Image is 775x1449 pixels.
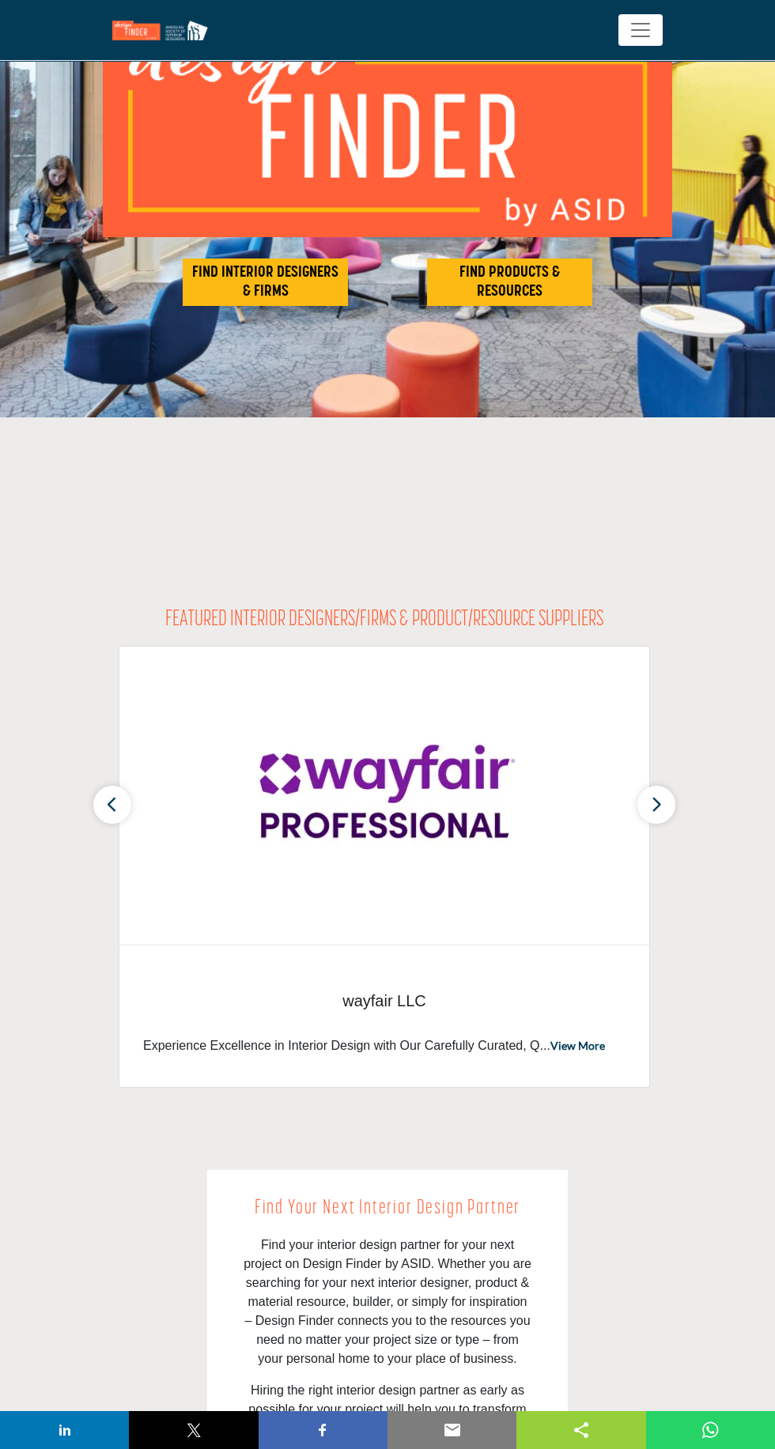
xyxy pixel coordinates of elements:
[184,1421,203,1440] img: twitter sharing button
[313,1421,332,1440] img: facebook sharing button
[187,263,343,301] h2: FIND INTERIOR DESIGNERS & FIRMS
[432,263,588,301] h2: FIND PRODUCTS & RESOURCES
[243,1236,532,1368] p: Find your interior design partner for your next project on Design Finder by ASID. Whether you are...
[618,14,663,46] button: Toggle navigation
[143,1036,626,1055] p: Experience Excellence in Interior Design with Our Carefully Curated, Q...
[103,2,672,237] img: image
[701,1421,720,1440] img: whatsapp sharing button
[443,1421,462,1440] img: email sharing button
[143,989,626,1013] span: wayfair LLC
[119,647,649,945] img: wayfair LLC
[427,258,592,306] button: FIND PRODUCTS & RESOURCES
[55,1421,74,1440] img: linkedin sharing button
[243,1194,532,1224] h2: Find Your Next Interior Design Partner
[143,977,626,1024] a: wayfair LLC
[550,1039,605,1052] a: View More
[112,21,216,40] img: Site Logo
[572,1421,591,1440] img: sharethis sharing button
[183,258,348,306] button: FIND INTERIOR DESIGNERS & FIRMS
[165,607,603,634] h2: FEATURED INTERIOR DESIGNERS/FIRMS & PRODUCT/RESOURCE SUPPLIERS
